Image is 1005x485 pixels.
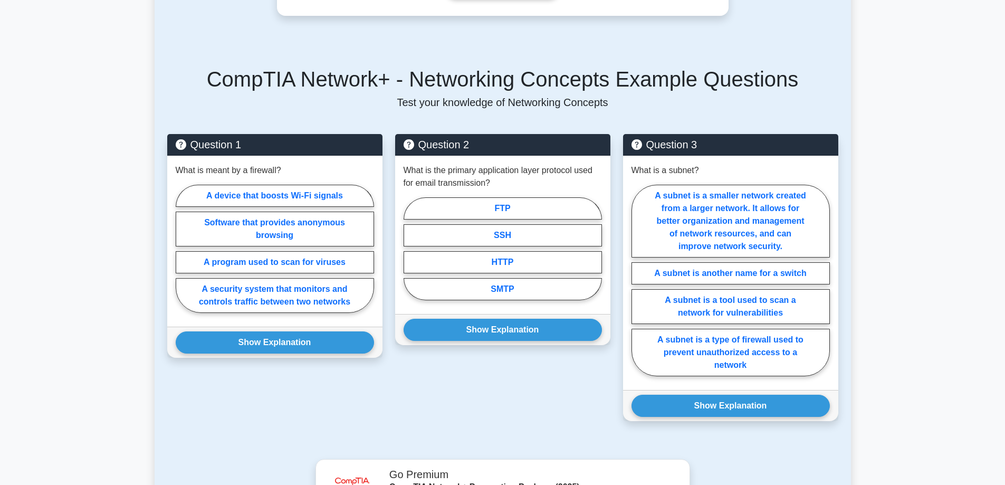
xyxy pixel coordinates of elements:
[404,319,602,341] button: Show Explanation
[176,278,374,313] label: A security system that monitors and controls traffic between two networks
[631,262,830,284] label: A subnet is another name for a switch
[176,251,374,273] label: A program used to scan for viruses
[631,185,830,258] label: A subnet is a smaller network created from a larger network. It allows for better organization an...
[404,197,602,220] label: FTP
[176,185,374,207] label: A device that boosts Wi-Fi signals
[176,164,281,177] p: What is meant by a firewall?
[404,251,602,273] label: HTTP
[404,164,602,189] p: What is the primary application layer protocol used for email transmission?
[631,138,830,151] h5: Question 3
[404,138,602,151] h5: Question 2
[631,164,699,177] p: What is a subnet?
[176,331,374,354] button: Show Explanation
[167,66,838,92] h5: CompTIA Network+ - Networking Concepts Example Questions
[176,212,374,246] label: Software that provides anonymous browsing
[176,138,374,151] h5: Question 1
[631,395,830,417] button: Show Explanation
[167,96,838,109] p: Test your knowledge of Networking Concepts
[631,289,830,324] label: A subnet is a tool used to scan a network for vulnerabilities
[404,278,602,300] label: SMTP
[631,329,830,376] label: A subnet is a type of firewall used to prevent unauthorized access to a network
[404,224,602,246] label: SSH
